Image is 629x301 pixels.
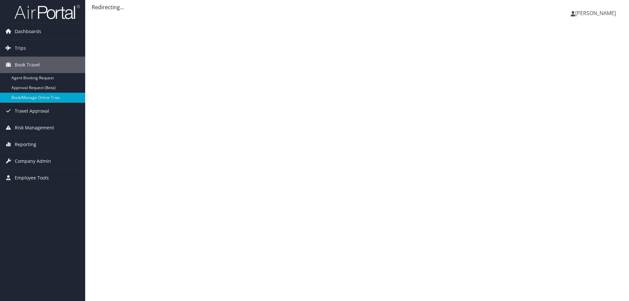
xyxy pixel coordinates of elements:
[575,9,616,17] span: [PERSON_NAME]
[15,57,40,73] span: Book Travel
[571,3,622,23] a: [PERSON_NAME]
[15,153,51,169] span: Company Admin
[15,170,49,186] span: Employee Tools
[14,4,80,20] img: airportal-logo.png
[15,120,54,136] span: Risk Management
[15,103,49,119] span: Travel Approval
[15,40,26,56] span: Trips
[15,136,36,153] span: Reporting
[92,3,622,11] div: Redirecting...
[15,23,41,40] span: Dashboards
